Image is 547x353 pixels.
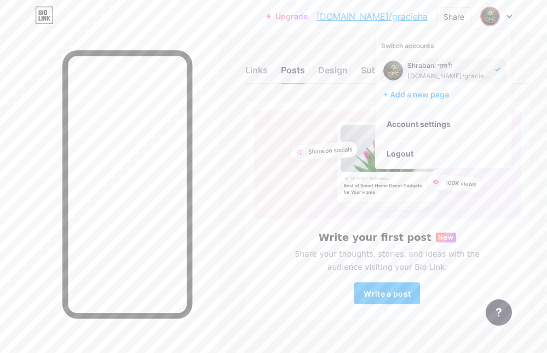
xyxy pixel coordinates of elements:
[383,89,506,100] div: + Add a new page
[438,233,454,242] span: New
[444,11,464,22] div: Share
[316,10,428,23] a: [DOMAIN_NAME]/gracieha
[280,247,494,274] span: Share your thoughts, stories, and ideas with the audience visiting your Bio Link.
[381,42,434,50] span: Switch accounts
[245,63,268,83] div: Links
[354,282,420,304] button: Write a post
[376,139,511,169] li: Logout
[318,63,348,83] div: Design
[407,72,492,80] div: [DOMAIN_NAME]/gracieha
[281,63,305,83] div: Posts
[376,109,511,139] a: Account settings
[266,12,308,21] a: Upgrade
[361,63,427,83] div: Subscribers
[383,61,403,80] img: Gracie Hall
[364,289,411,298] span: Write a post
[407,61,492,70] div: Shrabani শ্রাবণী
[481,8,499,25] img: Gracie Hall
[319,232,431,243] h6: Write your first post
